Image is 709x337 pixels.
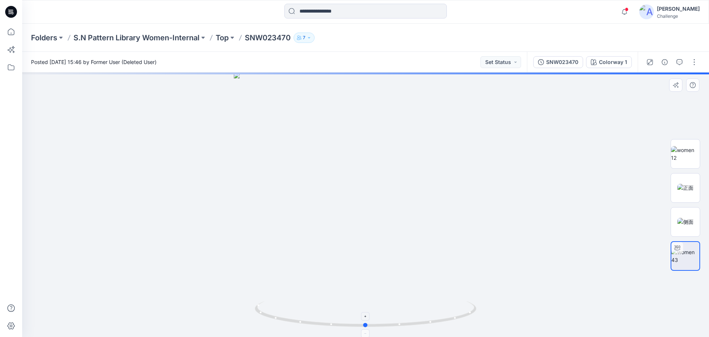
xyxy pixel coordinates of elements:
[533,56,583,68] button: SNW023470
[73,33,199,43] a: S.N Pattern Library Women-Internal
[294,33,315,43] button: 7
[657,13,700,19] div: Challenge
[586,56,632,68] button: Colorway 1
[677,218,693,226] img: 侧面
[671,248,699,264] img: women 43
[91,59,157,65] a: Former User (Deleted User)
[245,33,291,43] p: SNW023470
[671,146,700,162] img: women 12
[599,58,627,66] div: Colorway 1
[677,184,693,192] img: 正面
[657,4,700,13] div: [PERSON_NAME]
[216,33,229,43] a: Top
[546,58,578,66] div: SNW023470
[31,33,57,43] a: Folders
[303,34,305,42] p: 7
[31,58,157,66] span: Posted [DATE] 15:46 by
[659,56,671,68] button: Details
[639,4,654,19] img: avatar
